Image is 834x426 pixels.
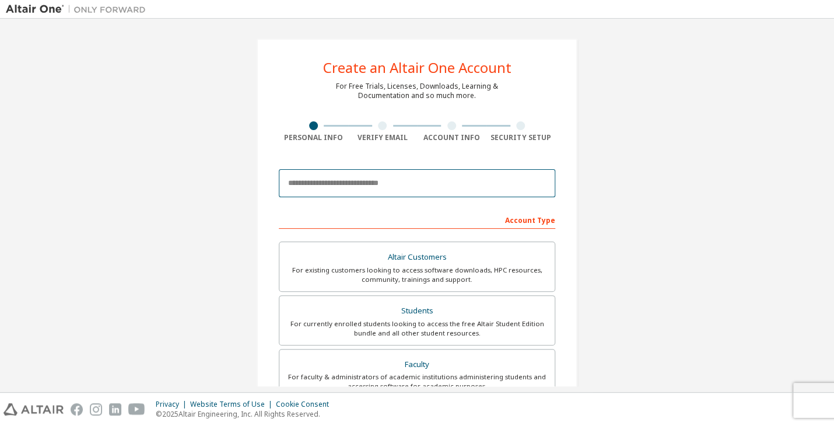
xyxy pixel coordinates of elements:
[279,210,555,229] div: Account Type
[90,403,102,415] img: instagram.svg
[156,400,190,409] div: Privacy
[323,61,511,75] div: Create an Altair One Account
[286,357,548,373] div: Faculty
[286,266,548,284] div: For existing customers looking to access software downloads, HPC resources, community, trainings ...
[286,372,548,391] div: For faculty & administrators of academic institutions administering students and accessing softwa...
[3,403,64,415] img: altair_logo.svg
[156,409,336,419] p: © 2025 Altair Engineering, Inc. All Rights Reserved.
[417,133,486,142] div: Account Info
[348,133,418,142] div: Verify Email
[279,133,348,142] div: Personal Info
[71,403,83,415] img: facebook.svg
[128,403,145,415] img: youtube.svg
[286,319,548,338] div: For currently enrolled students looking to access the free Altair Student Edition bundle and all ...
[486,133,556,142] div: Security Setup
[190,400,276,409] div: Website Terms of Use
[276,400,336,409] div: Cookie Consent
[336,82,498,100] div: For Free Trials, Licenses, Downloads, Learning & Documentation and so much more.
[6,4,152,15] img: Altair One
[286,303,548,319] div: Students
[109,403,121,415] img: linkedin.svg
[286,249,548,266] div: Altair Customers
